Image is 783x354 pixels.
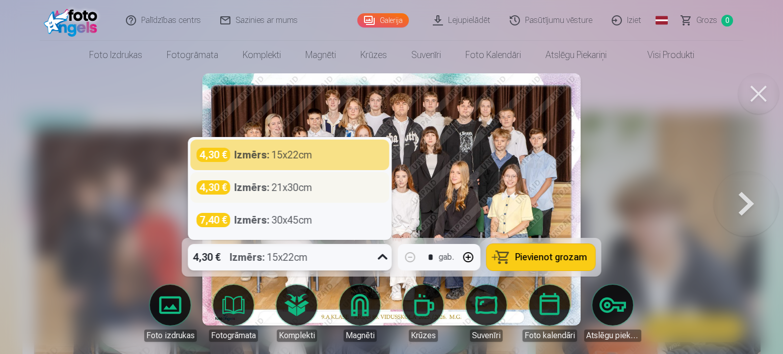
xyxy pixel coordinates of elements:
[234,148,270,162] strong: Izmērs :
[144,330,197,342] div: Foto izdrukas
[277,330,317,342] div: Komplekti
[584,330,641,342] div: Atslēgu piekariņi
[399,41,453,69] a: Suvenīri
[348,41,399,69] a: Krūzes
[77,41,154,69] a: Foto izdrukas
[470,330,503,342] div: Suvenīri
[234,180,312,195] div: 21x30cm
[234,148,312,162] div: 15x22cm
[619,41,707,69] a: Visi produkti
[234,213,312,227] div: 30x45cm
[331,285,388,342] a: Magnēti
[533,41,619,69] a: Atslēgu piekariņi
[154,41,230,69] a: Fotogrāmata
[584,285,641,342] a: Atslēgu piekariņi
[453,41,533,69] a: Foto kalendāri
[234,180,270,195] strong: Izmērs :
[515,253,587,262] span: Pievienot grozam
[209,330,258,342] div: Fotogrāmata
[293,41,348,69] a: Magnēti
[458,285,515,342] a: Suvenīri
[268,285,325,342] a: Komplekti
[395,285,452,342] a: Krūzes
[409,330,438,342] div: Krūzes
[197,148,230,162] div: 4,30 €
[230,250,265,264] strong: Izmērs :
[357,13,409,28] a: Galerija
[721,15,733,26] span: 0
[44,4,102,37] img: /fa1
[521,285,578,342] a: Foto kalendāri
[197,180,230,195] div: 4,30 €
[230,244,308,270] div: 15x22cm
[142,285,199,342] a: Foto izdrukas
[188,244,226,270] div: 4,30 €
[439,251,454,263] div: gab.
[230,41,293,69] a: Komplekti
[197,213,230,227] div: 7,40 €
[344,330,377,342] div: Magnēti
[696,14,717,26] span: Grozs
[205,285,262,342] a: Fotogrāmata
[234,213,270,227] strong: Izmērs :
[487,244,595,270] button: Pievienot grozam
[523,330,577,342] div: Foto kalendāri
